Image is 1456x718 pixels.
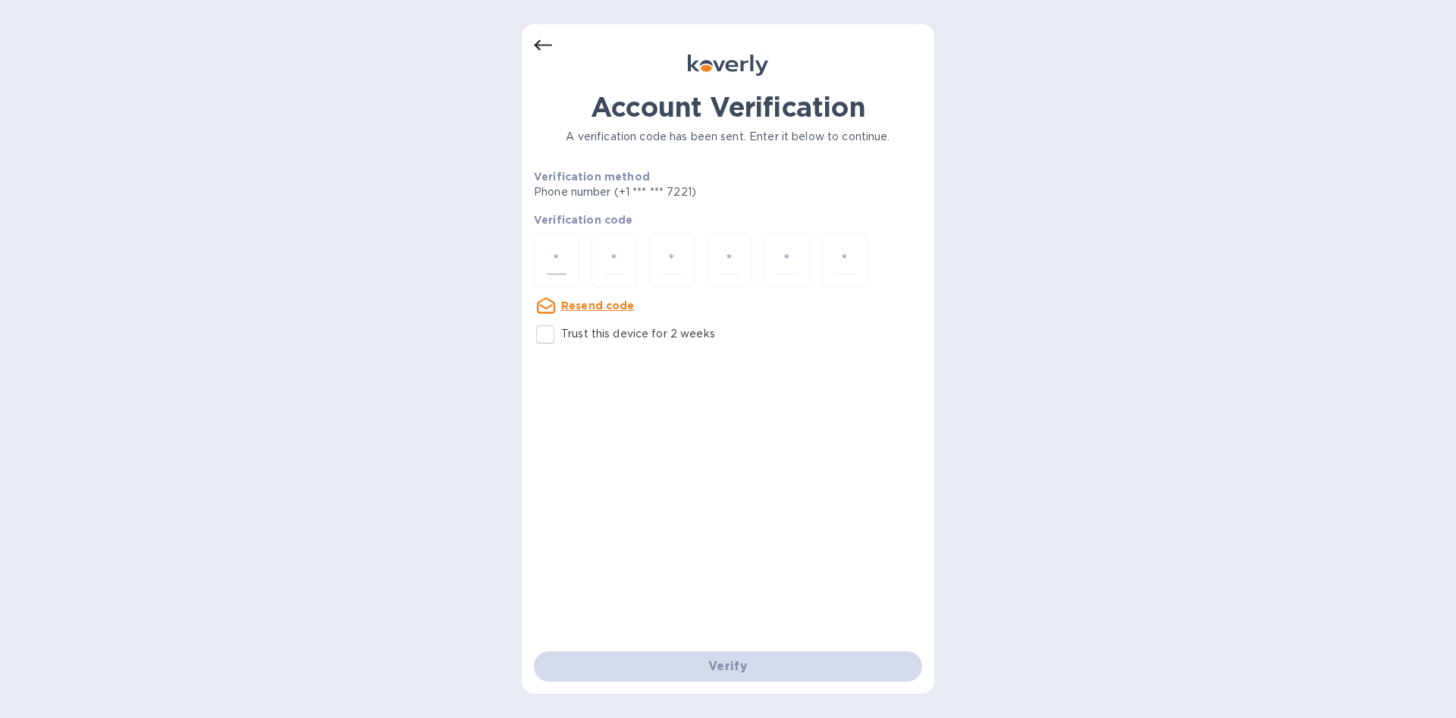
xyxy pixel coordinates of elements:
h1: Account Verification [534,91,922,123]
p: Verification code [534,212,922,227]
b: Verification method [534,171,650,183]
p: A verification code has been sent. Enter it below to continue. [534,129,922,145]
u: Resend code [561,299,635,312]
p: Phone number (+1 *** *** 7221) [534,184,812,200]
p: Trust this device for 2 weeks [561,326,715,342]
